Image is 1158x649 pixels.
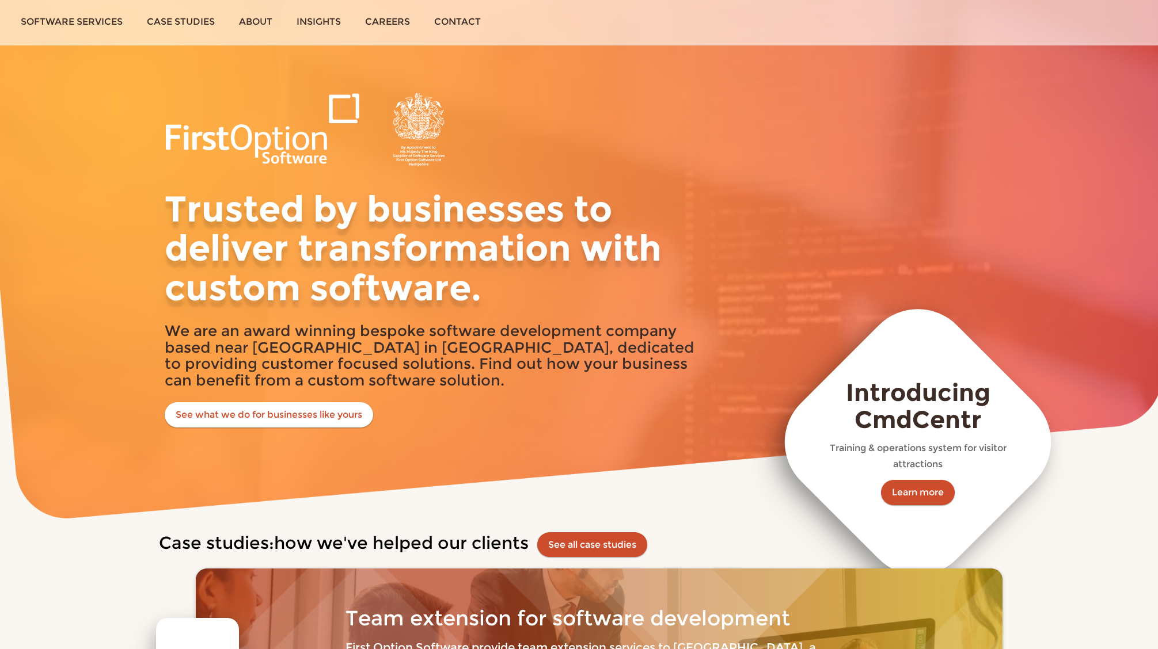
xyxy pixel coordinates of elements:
h3: Team extension for software development [345,607,852,630]
span: how we've helped our clients [274,532,529,553]
h3: Introducing CmdCentr [817,379,1020,433]
h2: We are an award winning bespoke software development company based near [GEOGRAPHIC_DATA] in [GEO... [165,323,712,389]
a: See what we do for businesses like yours [165,402,373,427]
a: See all case studies [548,539,636,550]
p: Training & operations system for visitor attractions [817,440,1020,472]
h1: Trusted by businesses to deliver transformation with custom software. [165,189,712,307]
span: Case studies: [159,532,274,553]
a: Learn more [881,480,955,505]
img: logowarrantside.png [165,93,453,166]
button: See all case studies [537,532,647,558]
